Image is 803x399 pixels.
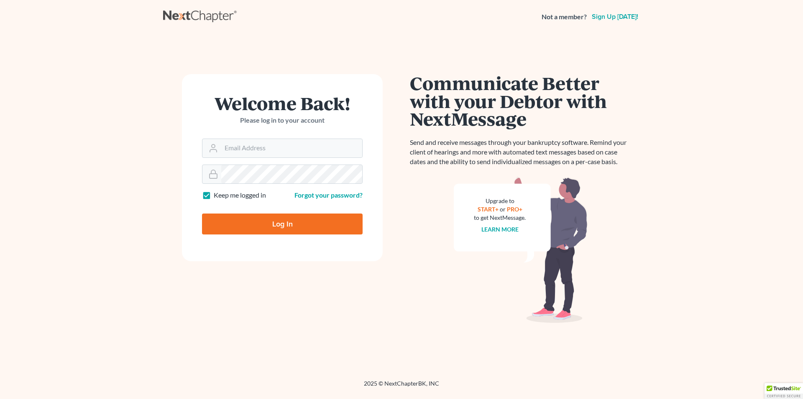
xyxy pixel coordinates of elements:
[214,190,266,200] label: Keep me logged in
[410,138,632,167] p: Send and receive messages through your bankruptcy software. Remind your client of hearings and mo...
[478,206,499,213] a: START+
[410,74,632,128] h1: Communicate Better with your Debtor with NextMessage
[590,13,640,20] a: Sign up [DATE]!
[202,94,363,112] h1: Welcome Back!
[221,139,362,157] input: Email Address
[474,197,526,205] div: Upgrade to
[500,206,506,213] span: or
[294,191,363,199] a: Forgot your password?
[202,214,363,234] input: Log In
[765,383,803,399] div: TrustedSite Certified
[163,379,640,394] div: 2025 © NextChapterBK, INC
[202,116,363,125] p: Please log in to your account
[507,206,522,213] a: PRO+
[542,12,587,22] strong: Not a member?
[481,226,519,233] a: Learn more
[474,214,526,222] div: to get NextMessage.
[454,177,588,323] img: nextmessage_bg-59042aed3d76b12b5cd301f8e5b87938c9018125f34e5fa2b7a6b67550977c72.svg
